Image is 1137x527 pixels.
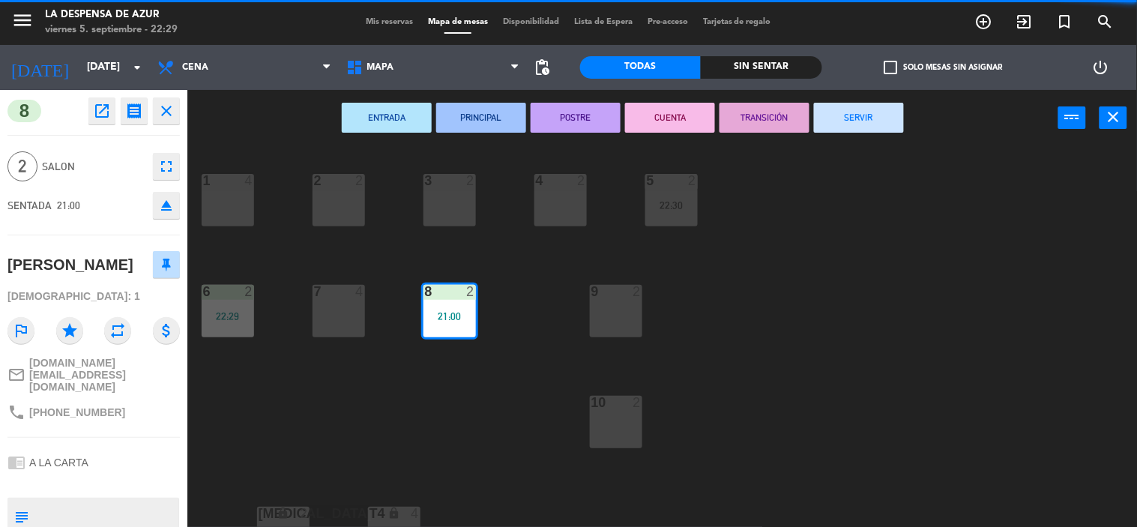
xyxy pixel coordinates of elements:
[367,62,394,73] span: MAPA
[125,102,143,120] i: receipt
[7,151,37,181] span: 2
[7,357,180,393] a: mail_outline[DOMAIN_NAME][EMAIL_ADDRESS][DOMAIN_NAME]
[104,317,131,344] i: repeat
[7,403,25,421] i: phone
[7,454,25,472] i: chrome_reader_mode
[696,18,779,26] span: Tarjetas de regalo
[884,61,1002,74] label: Solo mesas sin asignar
[11,9,34,37] button: menu
[13,508,29,525] i: subject
[1056,13,1074,31] i: turned_in_not
[203,285,204,298] div: 6
[45,22,178,37] div: viernes 5. septiembre - 22:29
[203,174,204,187] div: 1
[244,285,253,298] div: 2
[425,174,426,187] div: 3
[314,174,315,187] div: 2
[1097,13,1115,31] i: search
[128,58,146,76] i: arrow_drop_down
[633,285,642,298] div: 2
[1064,108,1082,126] i: power_input
[7,283,180,310] div: [DEMOGRAPHIC_DATA]: 1
[495,18,567,26] span: Disponibilidad
[157,102,175,120] i: close
[56,317,83,344] i: star
[29,406,125,418] span: [PHONE_NUMBER]
[358,18,420,26] span: Mis reservas
[7,100,41,122] span: 8
[1016,13,1034,31] i: exit_to_app
[645,200,698,211] div: 22:30
[884,61,897,74] span: check_box_outline_blank
[29,357,180,393] span: [DOMAIN_NAME][EMAIL_ADDRESS][DOMAIN_NAME]
[157,196,175,214] i: eject
[7,253,133,277] div: [PERSON_NAME]
[436,103,526,133] button: PRINCIPAL
[153,153,180,180] button: fullscreen
[534,58,552,76] span: pending_actions
[591,396,592,409] div: 10
[580,56,702,79] div: Todas
[355,285,364,298] div: 4
[701,56,822,79] div: Sin sentar
[182,62,208,73] span: Cena
[420,18,495,26] span: Mapa de mesas
[355,174,364,187] div: 2
[1100,106,1127,129] button: close
[202,311,254,322] div: 22:29
[370,507,370,520] div: T4
[1105,108,1123,126] i: close
[466,174,475,187] div: 2
[7,317,34,344] i: outlined_flag
[244,174,253,187] div: 4
[577,174,586,187] div: 2
[633,396,642,409] div: 2
[93,102,111,120] i: open_in_new
[425,285,426,298] div: 8
[688,174,697,187] div: 2
[300,507,309,520] div: 2
[277,507,289,520] i: lock
[7,366,25,384] i: mail_outline
[814,103,904,133] button: SERVIR
[7,199,52,211] span: SENTADA
[640,18,696,26] span: Pre-acceso
[591,285,592,298] div: 9
[342,103,432,133] button: ENTRADA
[45,7,178,22] div: La Despensa de Azur
[153,317,180,344] i: attach_money
[29,457,88,469] span: A LA CARTA
[121,97,148,124] button: receipt
[387,507,400,520] i: lock
[466,285,475,298] div: 2
[1092,58,1110,76] i: power_settings_new
[567,18,640,26] span: Lista de Espera
[11,9,34,31] i: menu
[314,285,315,298] div: 7
[411,507,420,520] div: 4
[720,103,809,133] button: TRANSICIÓN
[975,13,993,31] i: add_circle_outline
[625,103,715,133] button: CUENTA
[531,103,621,133] button: POSTRE
[42,158,145,175] span: SALON
[1058,106,1086,129] button: power_input
[88,97,115,124] button: open_in_new
[157,157,175,175] i: fullscreen
[536,174,537,187] div: 4
[423,311,476,322] div: 21:00
[153,97,180,124] button: close
[153,192,180,219] button: eject
[57,199,80,211] span: 21:00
